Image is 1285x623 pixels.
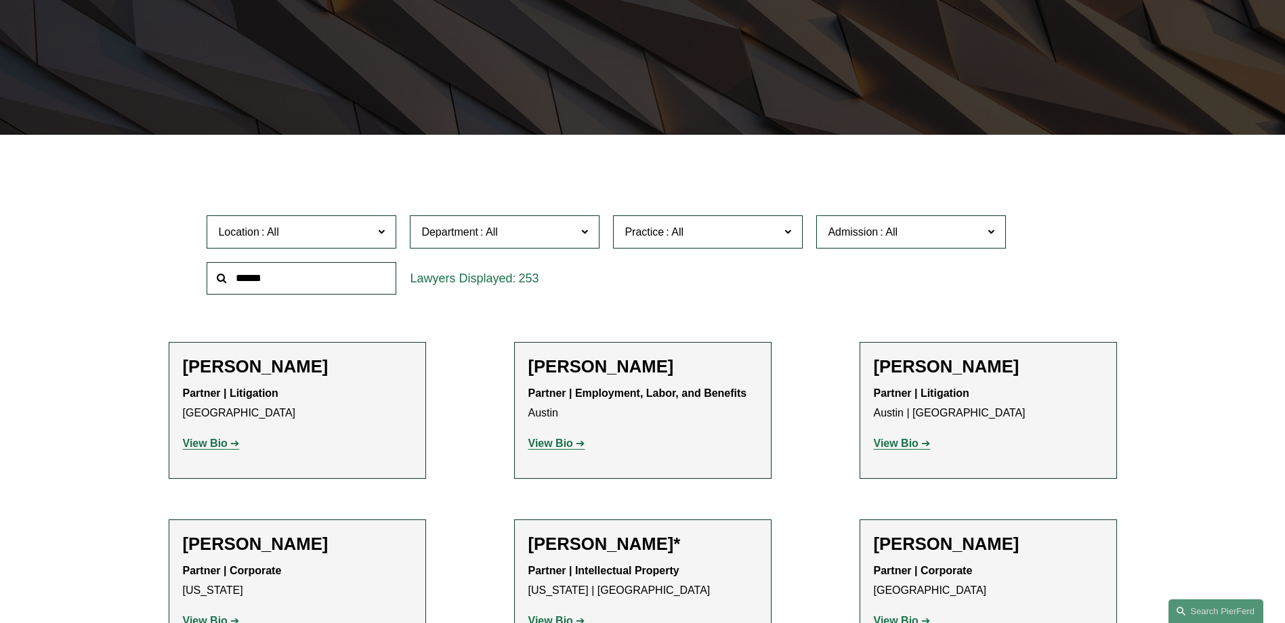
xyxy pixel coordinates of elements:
[183,384,412,423] p: [GEOGRAPHIC_DATA]
[518,272,539,285] span: 253
[874,387,969,399] strong: Partner | Litigation
[828,226,878,238] span: Admission
[528,534,757,555] h2: [PERSON_NAME]*
[528,561,757,601] p: [US_STATE] | [GEOGRAPHIC_DATA]
[218,226,259,238] span: Location
[183,387,278,399] strong: Partner | Litigation
[874,437,931,449] a: View Bio
[874,437,919,449] strong: View Bio
[528,437,585,449] a: View Bio
[874,534,1103,555] h2: [PERSON_NAME]
[528,356,757,377] h2: [PERSON_NAME]
[183,437,228,449] strong: View Bio
[874,356,1103,377] h2: [PERSON_NAME]
[183,561,412,601] p: [US_STATE]
[874,561,1103,601] p: [GEOGRAPHIC_DATA]
[625,226,664,238] span: Practice
[874,384,1103,423] p: Austin | [GEOGRAPHIC_DATA]
[1168,599,1263,623] a: Search this site
[421,226,478,238] span: Department
[528,437,573,449] strong: View Bio
[183,534,412,555] h2: [PERSON_NAME]
[183,356,412,377] h2: [PERSON_NAME]
[528,387,747,399] strong: Partner | Employment, Labor, and Benefits
[183,565,282,576] strong: Partner | Corporate
[874,565,973,576] strong: Partner | Corporate
[528,565,679,576] strong: Partner | Intellectual Property
[528,384,757,423] p: Austin
[183,437,240,449] a: View Bio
